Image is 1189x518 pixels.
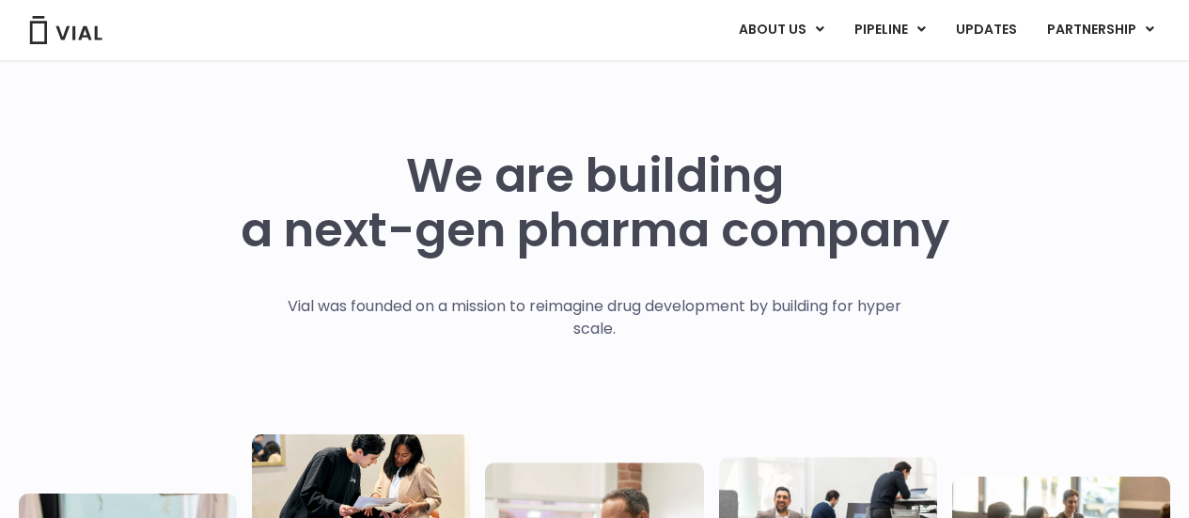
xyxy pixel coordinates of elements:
p: Vial was founded on a mission to reimagine drug development by building for hyper scale. [268,295,921,340]
h1: We are building a next-gen pharma company [241,149,949,258]
a: PIPELINEMenu Toggle [839,14,940,46]
img: Vial Logo [28,16,103,44]
a: ABOUT USMenu Toggle [724,14,838,46]
a: PARTNERSHIPMenu Toggle [1032,14,1169,46]
a: UPDATES [941,14,1031,46]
